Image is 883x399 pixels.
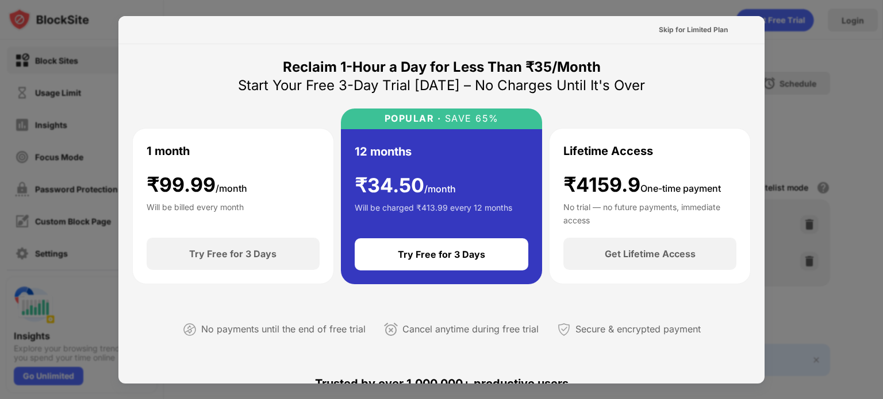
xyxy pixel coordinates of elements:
div: 1 month [147,142,190,160]
div: Try Free for 3 Days [398,249,485,260]
div: ₹4159.9 [563,173,721,197]
div: Reclaim 1-Hour a Day for Less Than ₹35/Month [283,58,601,76]
div: POPULAR · [385,113,441,124]
img: not-paying [183,323,197,336]
div: Will be charged ₹413.99 every 12 months [355,202,512,224]
div: 12 months [355,143,412,160]
div: Cancel anytime during free trial [402,321,539,338]
div: SAVE 65% [441,113,499,124]
span: One-time payment [640,183,721,194]
div: Will be billed every month [147,201,244,224]
div: ₹ 99.99 [147,173,247,197]
img: secured-payment [557,323,571,336]
div: No trial — no future payments, immediate access [563,201,736,224]
img: cancel-anytime [384,323,398,336]
div: Get Lifetime Access [605,248,696,259]
div: Skip for Limited Plan [659,24,728,36]
span: /month [216,183,247,194]
div: Lifetime Access [563,142,653,160]
div: No payments until the end of free trial [201,321,366,338]
div: Try Free for 3 Days [189,248,277,259]
div: ₹ 34.50 [355,174,456,197]
div: Start Your Free 3-Day Trial [DATE] – No Charges Until It's Over [238,76,645,95]
div: Secure & encrypted payment [575,321,701,338]
span: /month [424,183,456,195]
